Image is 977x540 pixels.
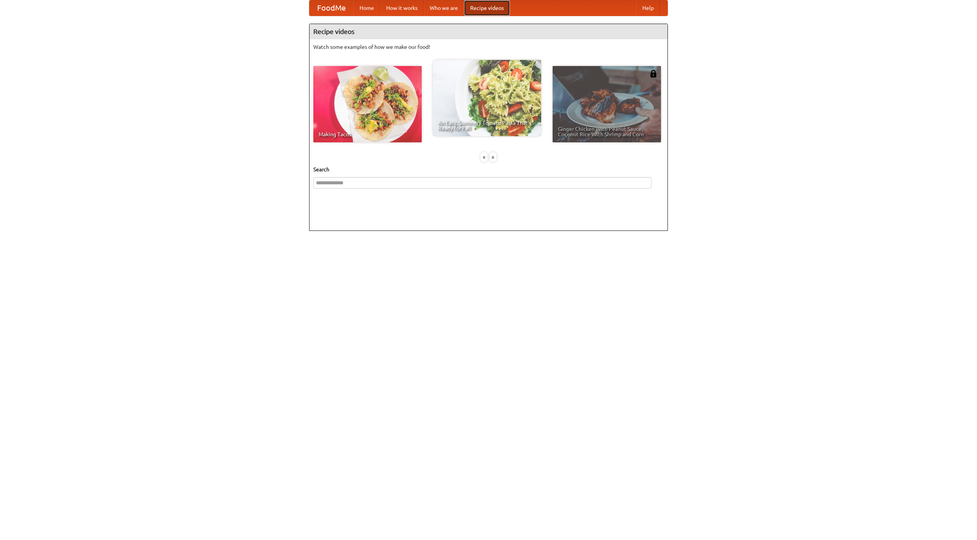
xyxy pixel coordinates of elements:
div: » [490,152,497,162]
span: An Easy, Summery Tomato Pasta That's Ready for Fall [438,120,536,131]
a: Who we are [424,0,464,16]
a: FoodMe [310,0,353,16]
a: Recipe videos [464,0,510,16]
h4: Recipe videos [310,24,667,39]
a: How it works [380,0,424,16]
p: Watch some examples of how we make our food! [313,43,664,51]
a: Making Tacos [313,66,422,142]
h5: Search [313,166,664,173]
a: Help [636,0,660,16]
div: « [480,152,487,162]
a: Home [353,0,380,16]
span: Making Tacos [319,132,416,137]
img: 483408.png [650,70,657,77]
a: An Easy, Summery Tomato Pasta That's Ready for Fall [433,60,541,136]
